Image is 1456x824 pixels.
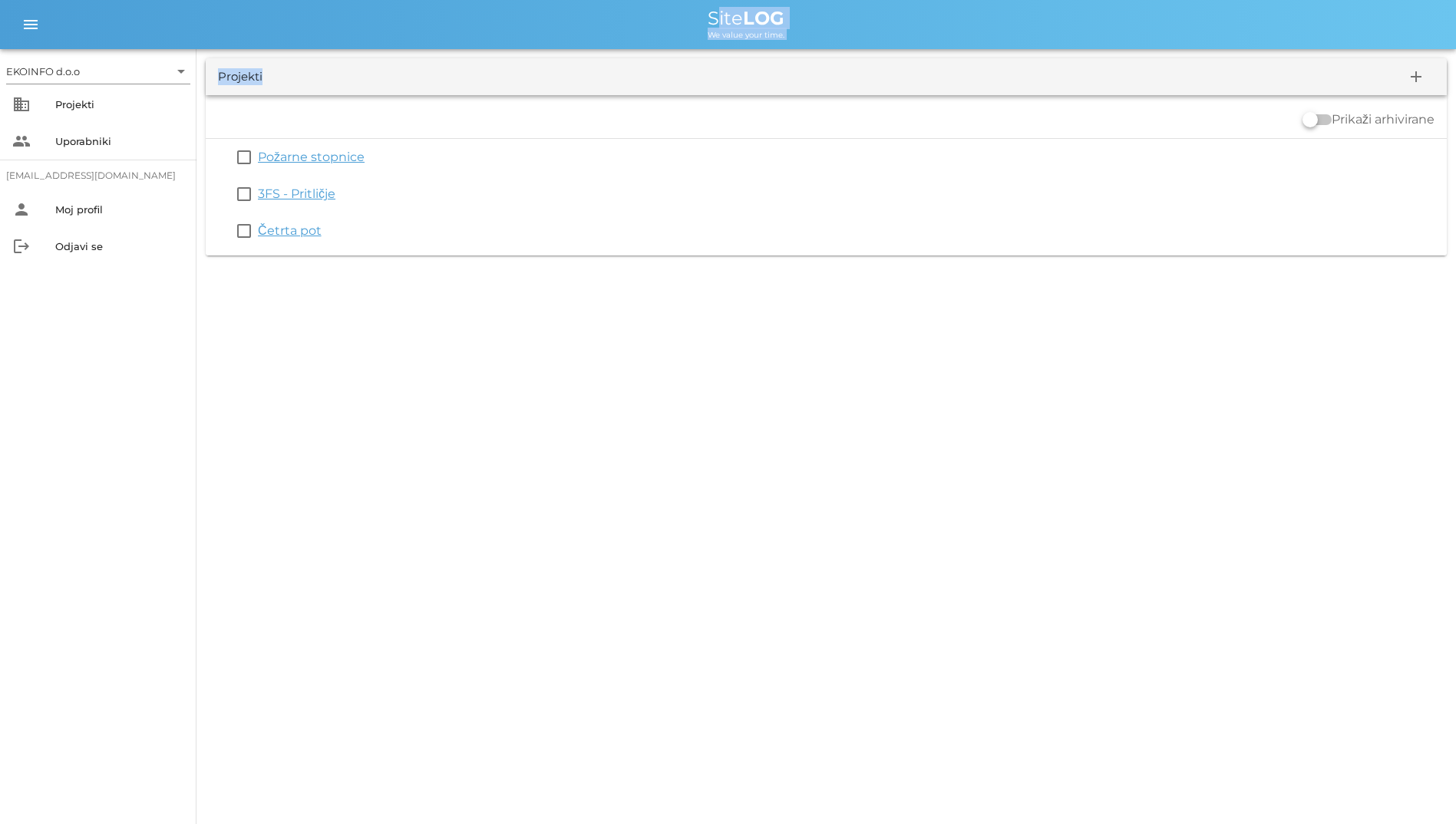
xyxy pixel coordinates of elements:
div: Pripomoček za klepet [1236,658,1456,824]
div: Projekti [218,68,262,86]
a: 3FS - Pritličje [258,186,335,201]
label: Prikaži arhivirane [1332,112,1435,127]
button: check_box_outline_blank [235,222,253,240]
div: EKOINFO d.o.o [6,59,190,84]
i: person [12,200,31,219]
button: check_box_outline_blank [235,185,253,203]
div: Moj profil [55,203,184,216]
i: menu [21,15,40,34]
span: Site [708,7,784,29]
span: We value your time. [708,30,784,40]
b: LOG [743,7,784,29]
i: people [12,132,31,150]
i: arrow_drop_down [172,62,190,81]
i: business [12,95,31,114]
i: add [1407,68,1425,86]
a: Požarne stopnice [258,150,365,164]
div: Odjavi se [55,240,184,252]
div: Uporabniki [55,135,184,147]
iframe: Chat Widget [1236,658,1456,824]
div: Projekti [55,98,184,110]
i: logout [12,237,31,255]
a: Četrta pot [258,223,322,238]
button: check_box_outline_blank [235,148,253,166]
div: EKOINFO d.o.o [6,64,80,78]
